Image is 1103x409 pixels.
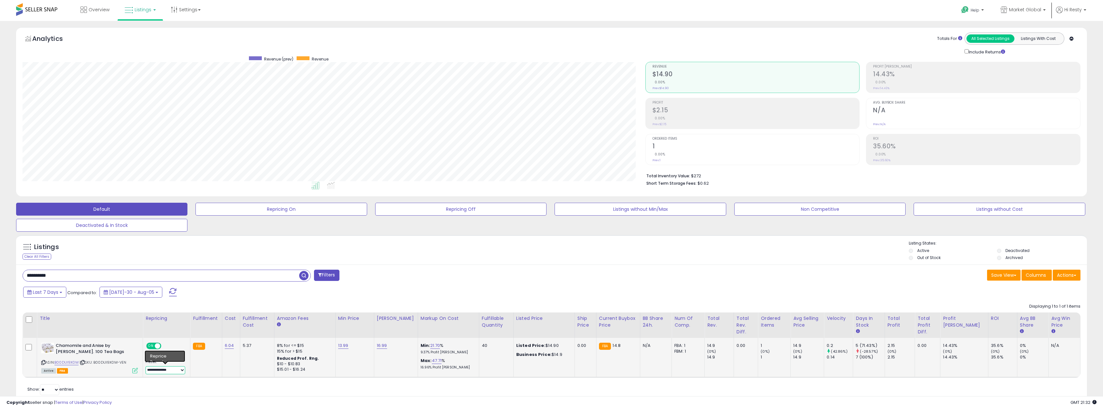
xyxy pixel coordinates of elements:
i: Get Help [961,6,969,14]
h5: Listings [34,243,59,252]
label: Out of Stock [917,255,941,260]
span: 14.8 [613,342,621,349]
span: Revenue [652,65,860,69]
span: Hi Resty [1064,6,1082,13]
div: 0.00 [577,343,591,349]
small: Prev: 35.60% [873,158,890,162]
div: Amazon Fees [277,315,333,322]
b: Chamomile and Anise by [PERSON_NAME]. 100 Tea Bags [56,343,134,356]
div: Cost [225,315,237,322]
div: Total Profit [888,315,912,329]
div: Velocity [827,315,850,322]
div: 5 (71.43%) [856,343,884,349]
button: All Selected Listings [966,34,1014,43]
h2: $2.15 [652,107,860,115]
button: Repricing On [195,203,367,216]
small: Days In Stock. [856,329,860,334]
span: ROI [873,137,1080,141]
div: Repricing [146,315,187,322]
small: (42.86%) [831,349,847,354]
div: 1 [761,354,790,360]
div: ROI [991,315,1014,322]
small: 0.00% [652,152,665,157]
div: Total Profit Diff. [918,315,937,335]
div: 35.6% [991,354,1017,360]
div: Days In Stock [856,315,882,329]
div: Displaying 1 to 1 of 1 items [1029,303,1080,310]
div: ASIN: [41,343,138,373]
b: Short Term Storage Fees: [646,181,697,186]
span: Last 7 Days [33,289,58,295]
strong: Copyright [6,399,30,405]
div: 0% [1020,354,1048,360]
button: Last 7 Days [23,287,66,298]
div: Avg Selling Price [793,315,821,329]
label: Archived [1005,255,1023,260]
span: Revenue (prev) [264,56,293,62]
h2: N/A [873,107,1080,115]
a: Hi Resty [1056,6,1086,21]
small: Avg Win Price. [1051,329,1055,334]
div: Total Rev. Diff. [737,315,755,335]
li: $272 [646,172,1076,179]
a: 47.71 [432,358,442,364]
span: Profit [PERSON_NAME] [873,65,1080,69]
label: Deactivated [1005,248,1030,253]
small: FBA [599,343,611,350]
div: 8% for <= $15 [277,343,330,349]
b: Business Price: [516,351,552,358]
small: 0.00% [873,152,886,157]
span: Compared to: [67,290,97,296]
span: All listings currently available for purchase on Amazon [41,368,56,374]
div: Min Price [338,315,371,322]
div: 35.6% [991,343,1017,349]
small: (0%) [943,349,952,354]
div: 40 [482,343,509,349]
h2: $14.90 [652,70,860,79]
div: 14.43% [943,354,988,360]
div: Profit [PERSON_NAME] [943,315,985,329]
div: Ship Price [577,315,594,329]
small: (0%) [761,349,770,354]
div: 1 [761,343,790,349]
div: Markup on Cost [421,315,476,322]
div: 0.00 [737,343,753,349]
div: Listed Price [516,315,572,322]
small: Prev: $2.15 [652,122,666,126]
div: Avg Win Price [1051,315,1078,329]
span: Overview [89,6,109,13]
p: 16.96% Profit [PERSON_NAME] [421,365,474,370]
div: Title [40,315,140,322]
div: N/A [643,343,667,349]
div: Amazon AI * [146,353,171,358]
small: (0%) [793,349,802,354]
div: $15.01 - $16.24 [277,367,330,372]
span: Market Global [1009,6,1041,13]
div: 0% [1020,343,1048,349]
small: 0.00% [652,116,665,121]
th: The percentage added to the cost of goods (COGS) that forms the calculator for Min & Max prices. [418,312,479,338]
small: 0.00% [652,80,665,85]
div: 14.9 [707,354,734,360]
div: Clear All Filters [23,254,51,260]
button: Listings With Cost [1014,34,1062,43]
div: N/A [1051,343,1075,349]
div: 14.9 [793,343,824,349]
div: $10 - $10.83 [277,361,330,367]
b: Min: [421,342,430,349]
small: 0.00% [873,80,886,85]
span: Listings [135,6,151,13]
span: 2025-08-14 21:32 GMT [1070,399,1097,405]
div: Preset: [146,360,185,374]
div: Include Returns [960,48,1013,55]
div: Totals For [937,36,962,42]
span: Profit [652,101,860,105]
div: Ordered Items [761,315,788,329]
a: 21.70 [430,342,440,349]
div: 2.15 [888,343,915,349]
button: [DATE]-30 - Aug-05 [100,287,162,298]
button: Default [16,203,187,216]
label: Active [917,248,929,253]
a: 16.99 [377,342,387,349]
span: OFF [160,343,171,349]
